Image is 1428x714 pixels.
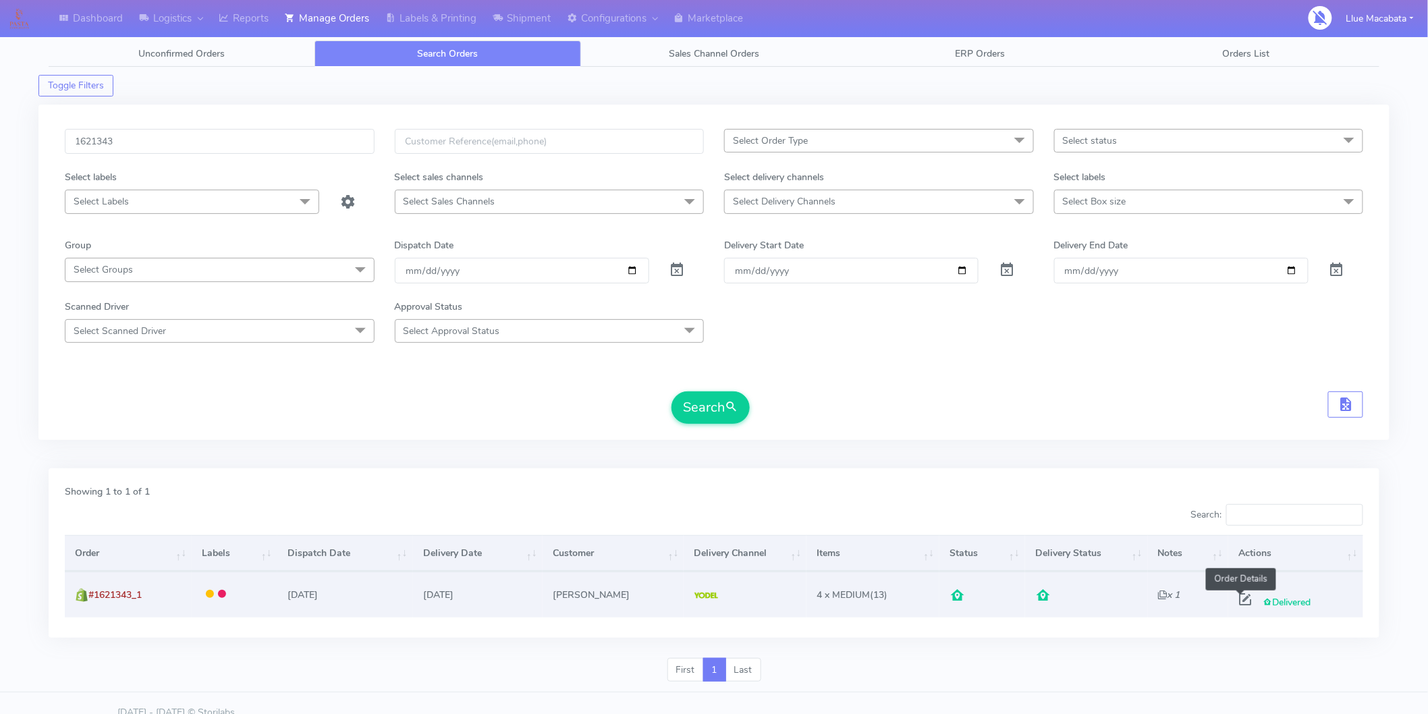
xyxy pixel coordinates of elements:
[1025,535,1148,572] th: Delivery Status: activate to sort column ascending
[1226,504,1363,526] input: Search:
[395,170,484,184] label: Select sales channels
[817,588,888,601] span: (13)
[817,588,871,601] span: 4 x MEDIUM
[65,129,375,154] input: Order Id
[543,535,684,572] th: Customer: activate to sort column ascending
[939,535,1025,572] th: Status: activate to sort column ascending
[694,593,718,599] img: Yodel
[733,195,835,208] span: Select Delivery Channels
[138,47,225,60] span: Unconfirmed Orders
[1263,596,1311,609] span: Delivered
[395,238,454,252] label: Dispatch Date
[1063,195,1126,208] span: Select Box size
[74,195,129,208] span: Select Labels
[1190,504,1363,526] label: Search:
[404,195,495,208] span: Select Sales Channels
[1054,238,1128,252] label: Delivery End Date
[724,170,824,184] label: Select delivery channels
[74,263,133,276] span: Select Groups
[724,238,804,252] label: Delivery Start Date
[413,572,543,617] td: [DATE]
[1054,170,1106,184] label: Select labels
[1228,535,1363,572] th: Actions: activate to sort column ascending
[1063,134,1118,147] span: Select status
[955,47,1005,60] span: ERP Orders
[1336,5,1424,32] button: Llue Macabata
[75,588,88,602] img: shopify.png
[1223,47,1270,60] span: Orders List
[733,134,808,147] span: Select Order Type
[404,325,500,337] span: Select Approval Status
[65,300,129,314] label: Scanned Driver
[65,170,117,184] label: Select labels
[277,535,413,572] th: Dispatch Date: activate to sort column ascending
[671,391,750,424] button: Search
[65,485,150,499] label: Showing 1 to 1 of 1
[806,535,939,572] th: Items: activate to sort column ascending
[418,47,478,60] span: Search Orders
[543,572,684,617] td: [PERSON_NAME]
[703,658,726,682] a: 1
[684,535,806,572] th: Delivery Channel: activate to sort column ascending
[65,238,91,252] label: Group
[395,300,463,314] label: Approval Status
[395,129,705,154] input: Customer Reference(email,phone)
[65,535,192,572] th: Order: activate to sort column ascending
[277,572,413,617] td: [DATE]
[413,535,543,572] th: Delivery Date: activate to sort column ascending
[74,325,166,337] span: Select Scanned Driver
[49,40,1379,67] ul: Tabs
[1158,588,1180,601] i: x 1
[1148,535,1228,572] th: Notes: activate to sort column ascending
[38,75,113,97] button: Toggle Filters
[669,47,759,60] span: Sales Channel Orders
[192,535,277,572] th: Labels: activate to sort column ascending
[88,588,142,601] span: #1621343_1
